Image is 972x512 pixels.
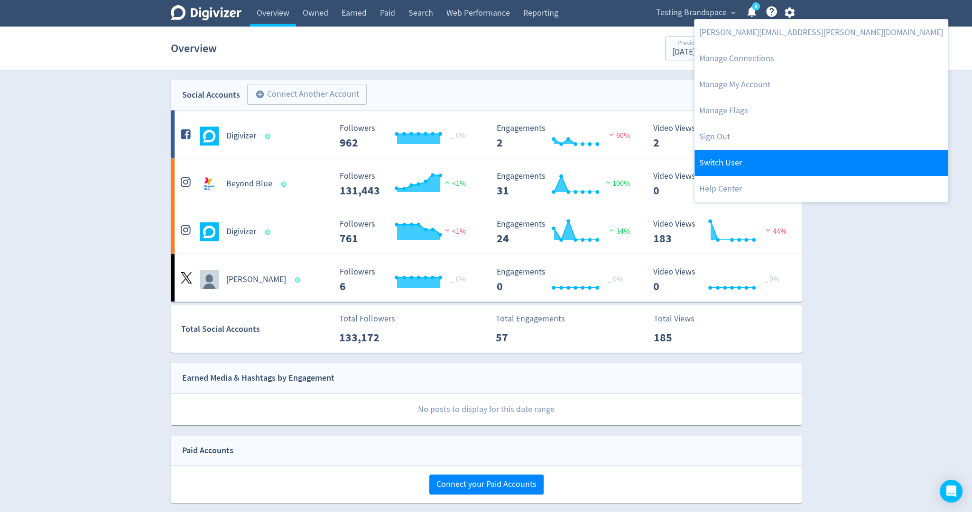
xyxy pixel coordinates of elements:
[694,150,948,176] a: Switch User
[940,480,963,503] div: Open Intercom Messenger
[694,19,948,46] a: [PERSON_NAME][EMAIL_ADDRESS][PERSON_NAME][DOMAIN_NAME]
[694,176,948,202] a: Help Center
[694,46,948,72] a: Manage Connections
[694,72,948,98] a: Manage My Account
[694,98,948,124] a: Manage Flags
[694,124,948,150] a: Log out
